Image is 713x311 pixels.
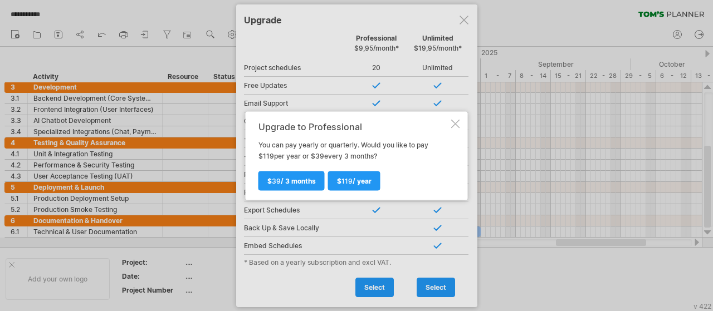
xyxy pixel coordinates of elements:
[258,171,325,190] a: $39/ 3 months
[272,176,281,185] span: 39
[328,171,380,190] a: $119/ year
[337,176,372,185] span: $ / year
[267,176,316,185] span: $ / 3 months
[258,121,449,190] div: You can pay yearly or quarterly. Would you like to pay $ per year or $ every 3 months?
[258,121,449,131] div: Upgrade to Professional
[263,151,274,160] span: 119
[341,176,353,185] span: 119
[315,151,324,160] span: 39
